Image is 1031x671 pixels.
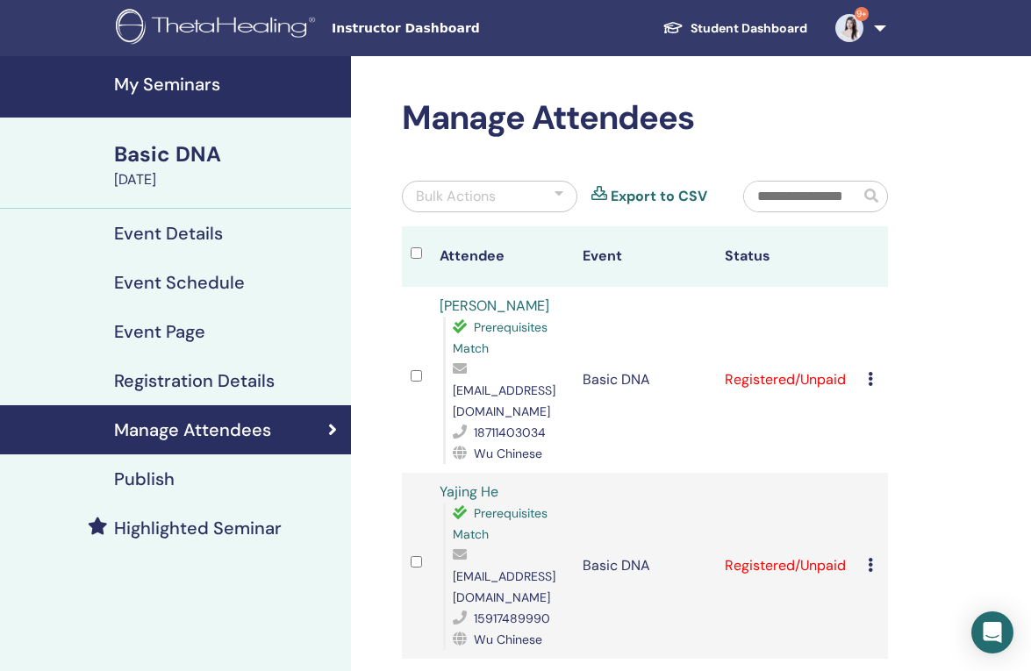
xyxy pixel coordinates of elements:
[440,482,498,501] a: Yajing He
[474,425,546,440] span: 18711403034
[574,287,717,473] td: Basic DNA
[453,568,555,605] span: [EMAIL_ADDRESS][DOMAIN_NAME]
[716,226,859,287] th: Status
[431,226,574,287] th: Attendee
[474,632,542,647] span: Wu Chinese
[474,446,542,461] span: Wu Chinese
[574,226,717,287] th: Event
[114,74,340,95] h4: My Seminars
[114,419,271,440] h4: Manage Attendees
[114,518,282,539] h4: Highlighted Seminar
[662,20,684,35] img: graduation-cap-white.svg
[116,9,321,48] img: logo.png
[104,139,351,190] a: Basic DNA[DATE]
[114,272,245,293] h4: Event Schedule
[114,223,223,244] h4: Event Details
[971,611,1013,653] div: Open Intercom Messenger
[453,382,555,419] span: [EMAIL_ADDRESS][DOMAIN_NAME]
[416,186,496,207] div: Bulk Actions
[855,7,869,21] span: 9+
[114,169,340,190] div: [DATE]
[114,370,275,391] h4: Registration Details
[835,14,863,42] img: default.jpg
[474,610,550,626] span: 15917489990
[332,19,595,38] span: Instructor Dashboard
[440,296,549,315] a: [PERSON_NAME]
[402,98,888,139] h2: Manage Attendees
[611,186,707,207] a: Export to CSV
[114,139,340,169] div: Basic DNA
[453,319,548,356] span: Prerequisites Match
[114,468,175,489] h4: Publish
[574,473,717,659] td: Basic DNA
[114,321,205,342] h4: Event Page
[648,12,821,45] a: Student Dashboard
[453,505,548,542] span: Prerequisites Match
